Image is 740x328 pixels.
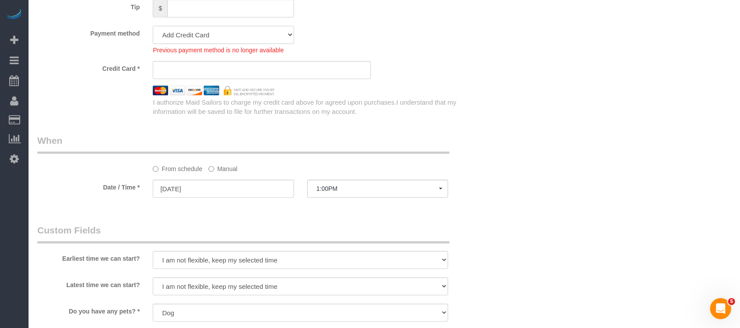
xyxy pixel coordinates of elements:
img: Automaid Logo [5,9,23,21]
legend: When [37,134,449,154]
label: From schedule [153,161,202,173]
div: I authorize Maid Sailors to charge my credit card above for agreed upon purchases. [146,98,493,117]
input: Manual [208,166,214,172]
input: From schedule [153,166,158,172]
label: Payment method [31,26,146,38]
label: Do you have any pets? * [31,304,146,316]
label: Earliest time we can start? [31,251,146,263]
div: Previous payment method is no longer available [153,44,294,55]
span: 5 [728,298,735,305]
button: 1:00PM [307,180,448,198]
span: I understand that my information will be saved to file for further transactions on my account. [153,98,456,115]
label: Credit Card * [31,61,146,73]
input: MM/DD/YYYY [153,180,294,198]
span: 1:00PM [316,185,439,192]
label: Date / Time * [31,180,146,192]
iframe: Secure card payment input frame [160,66,363,74]
label: Manual [208,161,237,173]
legend: Custom Fields [37,224,449,244]
iframe: Intercom live chat [710,298,731,319]
img: credit cards [146,86,281,95]
label: Latest time we can start? [31,277,146,289]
